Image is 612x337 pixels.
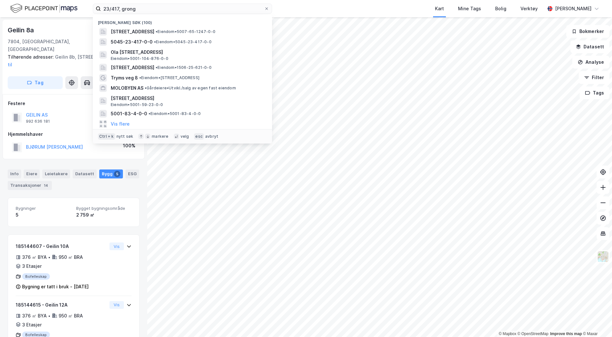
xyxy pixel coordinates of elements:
button: Tag [8,76,63,89]
div: 5 [16,211,71,219]
div: 950 ㎡ BRA [59,312,83,320]
img: logo.f888ab2527a4732fd821a326f86c7f29.svg [10,3,77,14]
span: [STREET_ADDRESS] [111,28,154,36]
a: OpenStreetMap [518,332,549,336]
div: Bygning er tatt i bruk - [DATE] [22,283,89,291]
button: Vis [109,301,124,309]
div: 185144615 - Geilin 12A [16,301,107,309]
div: 992 636 181 [26,119,50,124]
div: Leietakere [42,169,70,178]
div: 185144607 - Geilin 10A [16,242,107,250]
button: Analyse [572,56,609,69]
span: • [149,111,150,116]
button: Filter [579,71,609,84]
div: nytt søk [117,134,133,139]
span: Tryms veg 8 [111,74,138,82]
button: Vis flere [111,120,130,128]
div: 3 Etasjer [22,321,42,329]
span: Eiendom • 5007-65-1247-0-0 [156,29,215,34]
div: esc [194,133,204,140]
div: 100% [123,142,135,150]
span: 5001-83-4-0-0 [111,110,147,118]
span: Eiendom • 5001-104-876-0-0 [111,56,168,61]
a: Mapbox [499,332,516,336]
button: Tags [580,86,609,99]
div: 950 ㎡ BRA [59,253,83,261]
span: MOLOBYEN AS [111,84,143,92]
span: Eiendom • 5001-59-23-0-0 [111,102,163,107]
span: • [145,86,147,90]
span: [STREET_ADDRESS] [111,64,154,71]
div: Festere [8,100,139,107]
div: 5 [114,171,120,177]
div: [PERSON_NAME] [555,5,592,12]
div: 2 759 ㎡ [76,211,132,219]
div: avbryt [205,134,218,139]
span: Eiendom • 5045-23-417-0-0 [154,39,212,45]
span: Bygninger [16,206,71,211]
div: Kontrollprogram for chat [580,306,612,337]
div: Info [8,169,21,178]
div: • [48,313,51,318]
input: Søk på adresse, matrikkel, gårdeiere, leietakere eller personer [101,4,264,13]
span: Tilhørende adresser: [8,54,55,60]
span: • [139,75,141,80]
span: • [154,39,156,44]
div: 376 ㎡ BYA [22,312,47,320]
div: Kart [435,5,444,12]
span: Eiendom • 1506-25-621-0-0 [156,65,212,70]
div: Hjemmelshaver [8,130,139,138]
div: 376 ㎡ BYA [22,253,47,261]
button: Bokmerker [566,25,609,38]
div: 7804, [GEOGRAPHIC_DATA], [GEOGRAPHIC_DATA] [8,38,105,53]
div: [PERSON_NAME] søk (100) [93,15,272,27]
div: Bygg [99,169,123,178]
img: Z [597,251,609,263]
div: ESG [125,169,139,178]
span: Bygget bygningsområde [76,206,132,211]
div: Geilin 8a [8,25,35,35]
div: velg [181,134,189,139]
div: Verktøy [520,5,538,12]
div: 3 Etasjer [22,262,42,270]
span: Ola [STREET_ADDRESS] [111,48,264,56]
span: • [156,65,157,70]
div: Bolig [495,5,506,12]
span: Eiendom • [STREET_ADDRESS] [139,75,199,80]
div: Geilin 8b, [STREET_ADDRESS] [8,53,134,69]
div: Transaksjoner [8,181,52,190]
span: [STREET_ADDRESS] [111,95,264,102]
button: Datasett [570,40,609,53]
span: • [156,29,157,34]
a: Improve this map [550,332,582,336]
span: 5045-23-417-0-0 [111,38,153,46]
iframe: Chat Widget [580,306,612,337]
span: Eiendom • 5001-83-4-0-0 [149,111,201,116]
div: markere [152,134,168,139]
div: Eiere [24,169,40,178]
div: • [48,255,51,260]
div: Datasett [73,169,97,178]
button: Vis [109,242,124,250]
div: Mine Tags [458,5,481,12]
div: 14 [43,182,49,189]
span: Gårdeiere • Utvikl./salg av egen fast eiendom [145,86,236,91]
div: Ctrl + k [98,133,115,140]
